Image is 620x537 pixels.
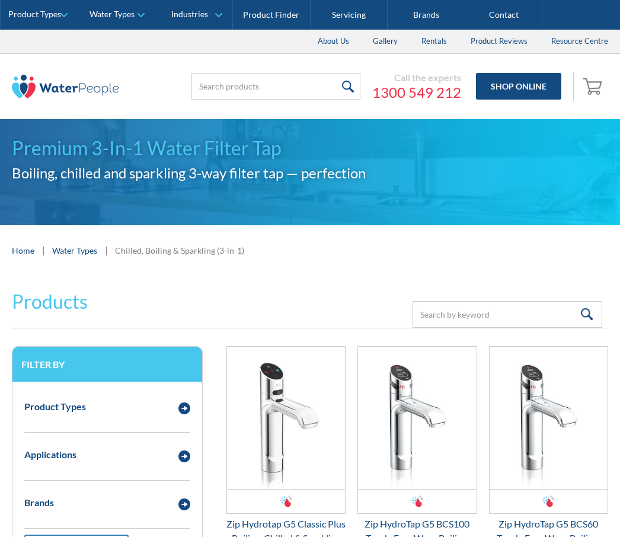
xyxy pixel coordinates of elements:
a: Resource Centre [539,30,620,53]
img: Zip HydroTap G5 BCS60 Touch-Free Wave Boiling, Chilled and Sparkling [490,347,608,489]
img: Zip HydroTap G5 BCS100 Touch-Free Wave Boiling, Chilled and Sparkling [358,347,476,489]
a: Home [12,244,34,257]
a: 1300 549 212 [372,84,461,101]
a: Water Types [52,244,97,257]
a: Product Reviews [459,30,539,53]
div: Product Types [24,399,86,414]
input: Search by keyword [413,301,602,328]
div: Water Types [90,9,135,20]
div: | [103,243,109,257]
a: Open empty cart [580,72,608,101]
div: Chilled, Boiling & Sparkling (3-in-1) [115,244,244,257]
input: Search products [191,73,360,100]
div: Industries [171,9,208,20]
div: Applications [24,447,76,462]
img: shopping cart [583,76,605,95]
a: Shop Online [476,73,561,100]
h3: Filter by [21,359,193,370]
img: The Water People [12,75,119,98]
a: Gallery [361,30,410,53]
h2: Boiling, chilled and sparkling 3-way filter tap — perfection [12,162,608,184]
div: | [40,243,46,257]
a: Rentals [410,30,459,53]
h2: Products [12,287,88,316]
div: Brands [24,496,54,510]
div: Product Types [8,9,61,20]
h1: Premium 3-In-1 Water Filter Tap [12,134,608,162]
a: About Us [306,30,361,53]
img: Zip Hydrotap G5 Classic Plus Boiling, Chilled & Sparkling (Residential) [227,347,345,489]
div: Call the experts [372,72,461,84]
